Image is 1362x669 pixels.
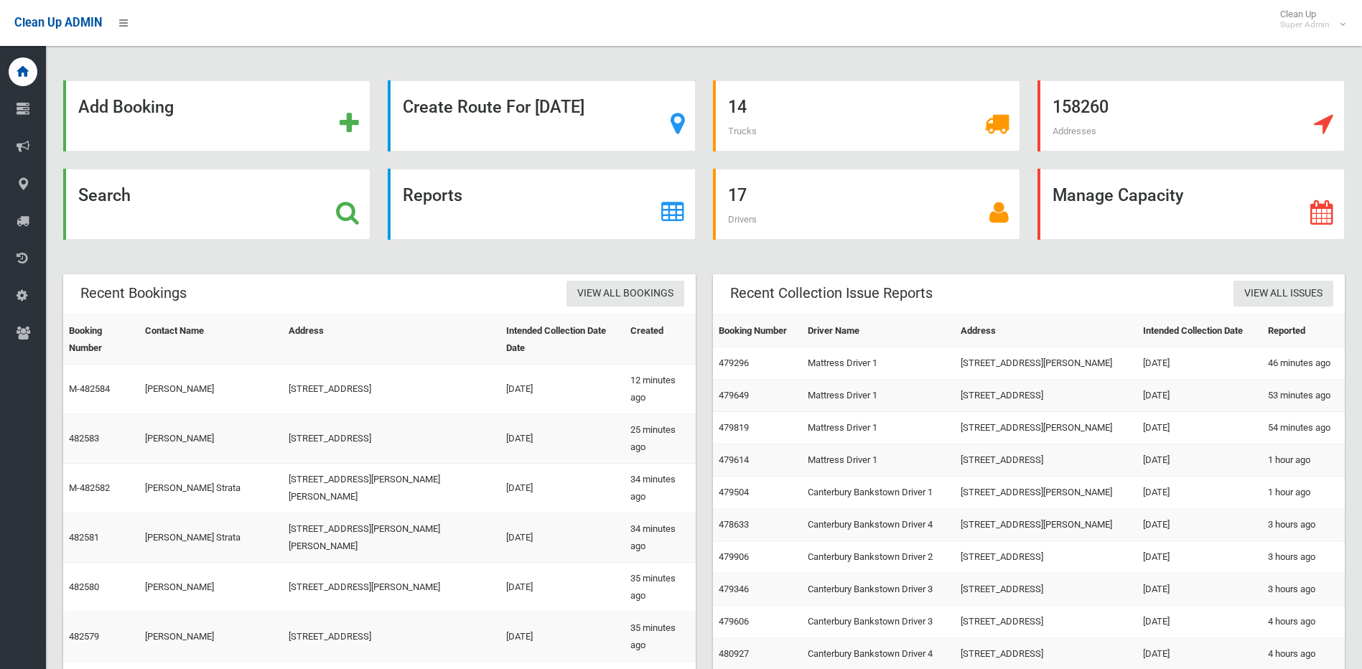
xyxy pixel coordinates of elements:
strong: Create Route For [DATE] [403,97,584,117]
td: [DATE] [500,513,624,563]
td: Canterbury Bankstown Driver 3 [802,606,955,638]
a: M-482582 [69,482,110,493]
a: 479296 [719,357,749,368]
a: 480927 [719,648,749,659]
td: [DATE] [500,563,624,612]
td: [STREET_ADDRESS] [955,444,1137,477]
td: [DATE] [1137,541,1262,574]
a: 479819 [719,422,749,433]
td: [STREET_ADDRESS] [955,606,1137,638]
td: Mattress Driver 1 [802,444,955,477]
strong: 158260 [1053,97,1109,117]
td: [PERSON_NAME] [139,563,284,612]
header: Recent Collection Issue Reports [713,279,950,307]
strong: Manage Capacity [1053,185,1183,205]
strong: 14 [728,97,747,117]
td: [STREET_ADDRESS][PERSON_NAME] [955,477,1137,509]
th: Created [625,315,696,365]
td: 3 hours ago [1262,574,1345,606]
a: Manage Capacity [1037,169,1345,240]
td: 35 minutes ago [625,563,696,612]
td: [DATE] [500,464,624,513]
td: Canterbury Bankstown Driver 1 [802,477,955,509]
strong: Add Booking [78,97,174,117]
td: [STREET_ADDRESS] [283,365,500,414]
td: [DATE] [1137,574,1262,606]
a: 14 Trucks [713,80,1020,151]
td: 54 minutes ago [1262,412,1345,444]
td: [DATE] [1137,347,1262,380]
td: [STREET_ADDRESS][PERSON_NAME] [955,412,1137,444]
td: [DATE] [1137,477,1262,509]
td: 1 hour ago [1262,477,1345,509]
th: Address [283,315,500,365]
strong: Search [78,185,131,205]
th: Booking Number [713,315,802,347]
td: 34 minutes ago [625,464,696,513]
td: [DATE] [500,414,624,464]
a: 479346 [719,584,749,594]
td: 35 minutes ago [625,612,696,662]
td: [DATE] [1137,380,1262,412]
th: Address [955,315,1137,347]
th: Intended Collection Date [1137,315,1262,347]
td: [STREET_ADDRESS] [283,414,500,464]
td: Canterbury Bankstown Driver 3 [802,574,955,606]
a: View All Issues [1233,281,1333,307]
td: Mattress Driver 1 [802,380,955,412]
td: 1 hour ago [1262,444,1345,477]
a: 479649 [719,390,749,401]
a: 479606 [719,616,749,627]
a: 482581 [69,532,99,543]
td: [PERSON_NAME] [139,365,284,414]
td: [DATE] [500,365,624,414]
td: Canterbury Bankstown Driver 2 [802,541,955,574]
a: 479614 [719,454,749,465]
td: [DATE] [1137,509,1262,541]
span: Clean Up ADMIN [14,16,102,29]
th: Booking Number [63,315,139,365]
td: [DATE] [500,612,624,662]
strong: Reports [403,185,462,205]
td: [DATE] [1137,412,1262,444]
td: [STREET_ADDRESS] [955,541,1137,574]
td: [PERSON_NAME] Strata [139,464,284,513]
a: 158260 Addresses [1037,80,1345,151]
span: Drivers [728,214,757,225]
td: [STREET_ADDRESS] [955,380,1137,412]
th: Driver Name [802,315,955,347]
a: Create Route For [DATE] [388,80,695,151]
td: Mattress Driver 1 [802,347,955,380]
td: [DATE] [1137,606,1262,638]
td: 12 minutes ago [625,365,696,414]
td: Mattress Driver 1 [802,412,955,444]
strong: 17 [728,185,747,205]
th: Reported [1262,315,1345,347]
td: 25 minutes ago [625,414,696,464]
a: Add Booking [63,80,370,151]
td: [PERSON_NAME] [139,414,284,464]
th: Intended Collection Date Date [500,315,624,365]
td: [STREET_ADDRESS] [955,574,1137,606]
td: 53 minutes ago [1262,380,1345,412]
a: Search [63,169,370,240]
td: [STREET_ADDRESS][PERSON_NAME] [955,509,1137,541]
span: Trucks [728,126,757,136]
span: Clean Up [1273,9,1344,30]
th: Contact Name [139,315,284,365]
td: [PERSON_NAME] Strata [139,513,284,563]
td: [STREET_ADDRESS][PERSON_NAME][PERSON_NAME] [283,464,500,513]
td: 34 minutes ago [625,513,696,563]
td: [DATE] [1137,444,1262,477]
a: 482579 [69,631,99,642]
a: 478633 [719,519,749,530]
span: Addresses [1053,126,1096,136]
a: 17 Drivers [713,169,1020,240]
a: 482580 [69,581,99,592]
a: 479504 [719,487,749,497]
td: 3 hours ago [1262,509,1345,541]
a: M-482584 [69,383,110,394]
a: Reports [388,169,695,240]
td: 46 minutes ago [1262,347,1345,380]
a: 479906 [719,551,749,562]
